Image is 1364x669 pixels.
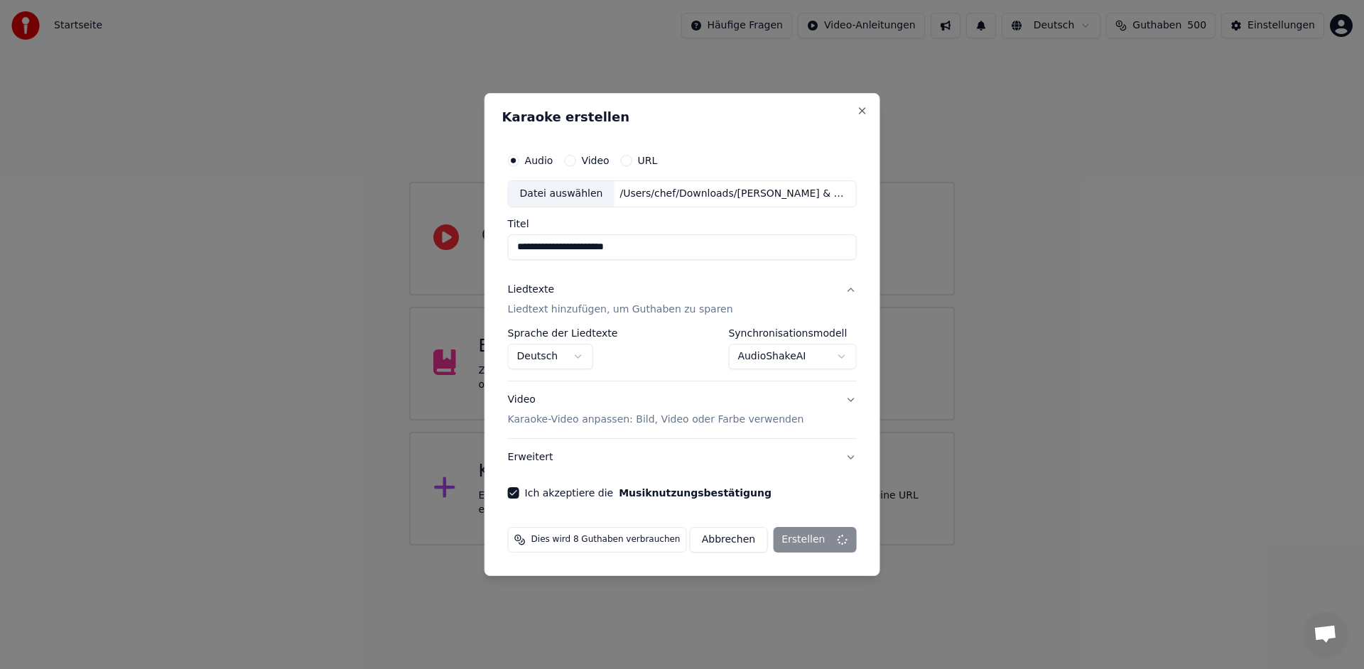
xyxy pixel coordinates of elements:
[638,156,658,165] label: URL
[508,413,804,427] p: Karaoke-Video anpassen: Bild, Video oder Farbe verwenden
[508,328,618,338] label: Sprache der Liedtexte
[614,187,855,201] div: /Users/chef/Downloads/[PERSON_NAME] & Bauchkribbeln.mp3
[531,534,681,545] span: Dies wird 8 Guthaben verbrauchen
[690,527,767,553] button: Abbrechen
[508,283,554,297] div: Liedtexte
[581,156,609,165] label: Video
[502,111,862,124] h2: Karaoke erstellen
[525,488,772,498] label: Ich akzeptiere die
[508,219,857,229] label: Titel
[508,303,733,317] p: Liedtext hinzufügen, um Guthaben zu sparen
[508,393,804,427] div: Video
[619,488,772,498] button: Ich akzeptiere die
[508,439,857,476] button: Erweitert
[508,381,857,438] button: VideoKaraoke-Video anpassen: Bild, Video oder Farbe verwenden
[508,328,857,381] div: LiedtexteLiedtext hinzufügen, um Guthaben zu sparen
[509,181,615,207] div: Datei auswählen
[508,271,857,328] button: LiedtexteLiedtext hinzufügen, um Guthaben zu sparen
[728,328,856,338] label: Synchronisationsmodell
[525,156,553,165] label: Audio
